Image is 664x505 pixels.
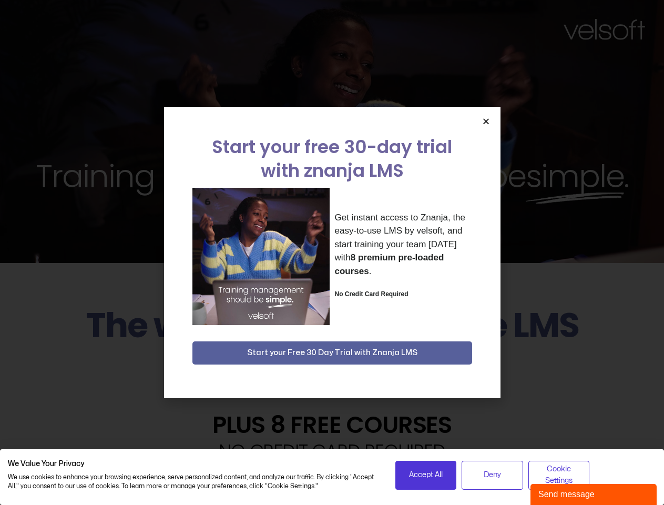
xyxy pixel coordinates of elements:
[484,469,501,481] span: Deny
[8,473,380,491] p: We use cookies to enhance your browsing experience, serve personalized content, and analyze our t...
[335,290,408,298] strong: No Credit Card Required
[192,135,472,183] h2: Start your free 30-day trial with znanja LMS
[528,461,590,490] button: Adjust cookie preferences
[192,341,472,365] button: Start your Free 30 Day Trial with Znanja LMS
[462,461,523,490] button: Deny all cookies
[335,252,444,276] strong: 8 premium pre-loaded courses
[482,117,490,125] a: Close
[535,463,583,487] span: Cookie Settings
[247,347,417,359] span: Start your Free 30 Day Trial with Znanja LMS
[530,482,659,505] iframe: chat widget
[335,211,472,278] p: Get instant access to Znanja, the easy-to-use LMS by velsoft, and start training your team [DATE]...
[395,461,457,490] button: Accept all cookies
[409,469,443,481] span: Accept All
[192,188,330,325] img: a woman sitting at her laptop dancing
[8,459,380,469] h2: We Value Your Privacy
